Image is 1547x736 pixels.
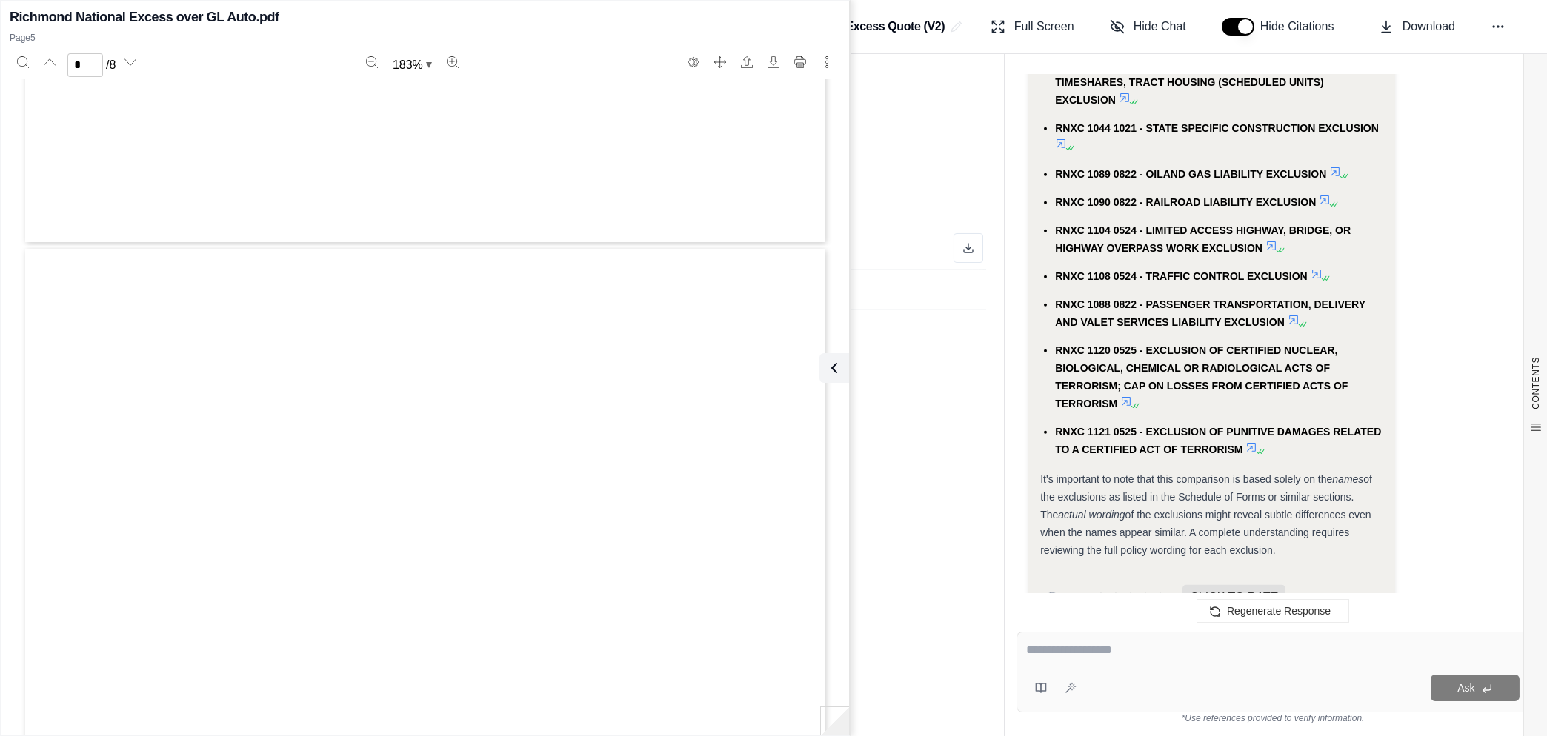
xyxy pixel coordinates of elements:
span: Regenerate Response [1227,605,1331,617]
span: Hide Chat [1134,18,1186,36]
span: RNXC 1104 0524 - LIMITED ACCESS HIGHWAY, BRIDGE, OR HIGHWAY OVERPASS WORK EXCLUSION [1055,224,1351,254]
button: Switch to the dark theme [682,50,705,74]
button: Search [11,50,35,74]
button: Previous page [38,50,61,74]
p: Page 5 [10,32,840,44]
button: Zoom out [360,50,384,74]
span: RNXC 1088 0822 - PASSENGER TRANSPORTATION, DELIVERY AND VALET SERVICES LIABILITY EXCLUSION [1055,298,1365,328]
span: Ask [1457,682,1474,694]
span: Hide Citations [1260,18,1343,36]
button: Print [788,50,812,74]
button: Zoom in [441,50,465,74]
span: Copy [1061,592,1082,603]
span: RNXC 1108 0524 - TRAFFIC CONTROL EXCLUSION [1055,270,1307,282]
button: Ask [1431,675,1520,701]
div: *Use references provided to verify information. [1017,712,1529,724]
button: Download [762,50,785,74]
span: CONTENTS [1530,357,1542,409]
span: RNXC 1120 0525 - EXCLUSION OF CERTIFIED NUCLEAR, BIOLOGICAL, CHEMICAL OR RADIOLOGICAL ACTS OF TER... [1055,344,1348,409]
span: Download [1403,18,1455,36]
span: of the exclusions as listed in the Schedule of Forms or similar sections. The [1040,473,1372,521]
em: actual wording [1058,509,1125,521]
span: RNXC 1090 0822 - RAILROAD LIABILITY EXCLUSION [1055,196,1316,208]
span: CLICK TO RATE [1182,585,1285,610]
input: Enter a page number [67,53,103,77]
span: RNXC 1089 0822 - OILAND GAS LIABILITY EXCLUSION [1055,168,1326,180]
span: RNXC 1042 1021 - ALL RESIDENTIAL CONDO, TOWNHOME, TIMESHARES, TRACT HOUSING (SCHEDULED UNITS) EXC... [1055,58,1350,106]
button: Regenerate Response [1197,599,1349,623]
button: Copy [1040,583,1088,612]
button: Next page [119,50,142,74]
span: Full Screen [1014,18,1074,36]
button: Download as Excel [954,233,983,263]
button: More actions [815,50,839,74]
em: names [1332,473,1363,485]
span: 183 % [393,56,423,74]
h2: Richmond National Excess over GL Auto.pdf [10,7,279,27]
span: It's important to note that this comparison is based solely on the [1040,473,1332,485]
button: Open file [735,50,759,74]
button: Full screen [708,50,732,74]
span: / 8 [106,56,116,74]
span: RNXC 1044 1021 - STATE SPECIFIC CONSTRUCTION EXCLUSION [1055,122,1379,134]
button: Download [1373,12,1461,41]
button: Zoom document [387,53,438,77]
button: Full Screen [985,12,1080,41]
button: Hide Chat [1104,12,1192,41]
span: RNXC 1121 0525 - EXCLUSION OF PUNITIVE DAMAGES RELATED TO A CERTIFIED ACT OF TERRORISM [1055,426,1381,455]
span: of the exclusions might reveal subtle differences even when the names appear similar. A complete ... [1040,509,1371,556]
